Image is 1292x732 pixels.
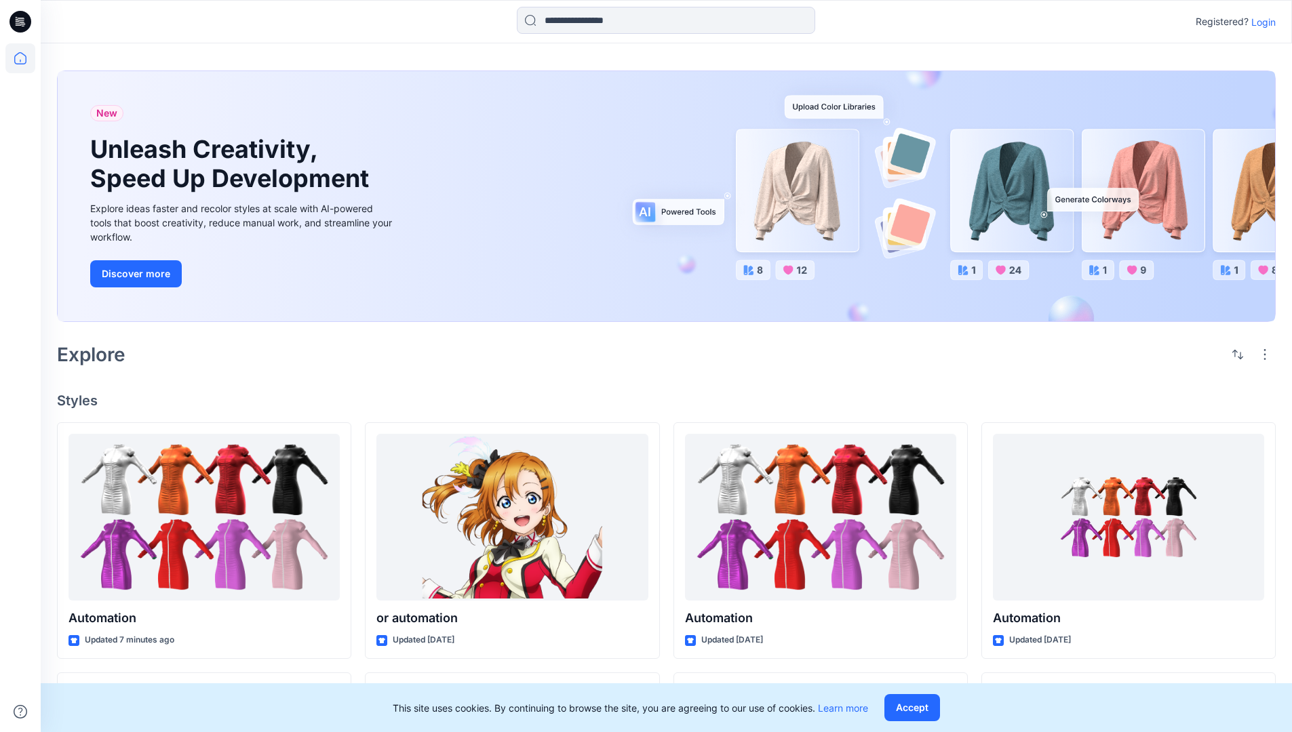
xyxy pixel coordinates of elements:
[90,135,375,193] h1: Unleash Creativity, Speed Up Development
[1196,14,1249,30] p: Registered?
[90,260,182,287] button: Discover more
[393,633,454,647] p: Updated [DATE]
[993,609,1264,628] p: Automation
[57,344,125,365] h2: Explore
[90,201,395,244] div: Explore ideas faster and recolor styles at scale with AI-powered tools that boost creativity, red...
[1009,633,1071,647] p: Updated [DATE]
[685,609,956,628] p: Automation
[393,701,868,715] p: This site uses cookies. By continuing to browse the site, you are agreeing to our use of cookies.
[818,702,868,714] a: Learn more
[90,260,395,287] a: Discover more
[376,434,648,601] a: or automation
[993,434,1264,601] a: Automation
[685,434,956,601] a: Automation
[68,434,340,601] a: Automation
[85,633,174,647] p: Updated 7 minutes ago
[96,105,117,121] span: New
[1251,15,1276,29] p: Login
[57,392,1276,409] h4: Styles
[68,609,340,628] p: Automation
[376,609,648,628] p: or automation
[884,694,940,721] button: Accept
[701,633,763,647] p: Updated [DATE]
